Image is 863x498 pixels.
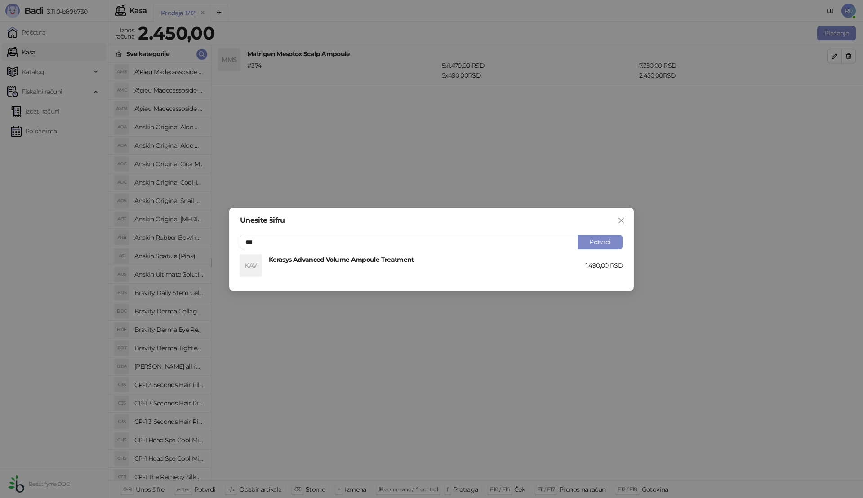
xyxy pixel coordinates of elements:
span: close [618,217,625,224]
button: Close [614,213,628,228]
span: Zatvori [614,217,628,224]
div: KAV [240,255,262,276]
div: 1.490,00 RSD [586,260,623,270]
h4: Kerasys Advanced Volume Ampoule Treatment [269,255,586,264]
div: Unesite šifru [240,217,623,224]
button: Potvrdi [578,235,623,249]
